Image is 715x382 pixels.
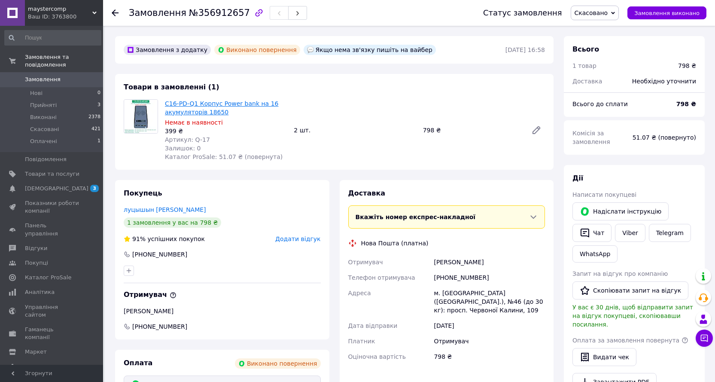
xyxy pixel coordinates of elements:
[97,138,100,145] span: 1
[572,270,668,277] span: Запит на відгук про компанію
[348,322,398,329] span: Дата відправки
[420,124,524,136] div: 798 ₴
[30,138,57,145] span: Оплачені
[30,101,57,109] span: Прийняті
[432,270,547,285] div: [PHONE_NUMBER]
[290,124,419,136] div: 2 шт.
[633,134,696,141] span: 51.07 ₴ (повернуто)
[572,174,583,182] span: Дії
[432,285,547,318] div: м. [GEOGRAPHIC_DATA] ([GEOGRAPHIC_DATA].), №46 (до 30 кг): просп. Червоної Калини, 109
[307,46,314,53] img: :speech_balloon:
[124,83,219,91] span: Товари в замовленні (1)
[25,185,88,193] span: [DEMOGRAPHIC_DATA]
[348,338,375,345] span: Платник
[25,288,55,296] span: Аналітика
[348,259,383,266] span: Отримувач
[627,6,706,19] button: Замовлення виконано
[572,101,628,107] span: Всього до сплати
[505,46,545,53] time: [DATE] 16:58
[572,78,602,85] span: Доставка
[348,290,371,296] span: Адреса
[30,125,59,133] span: Скасовані
[572,191,636,198] span: Написати покупцеві
[189,8,250,18] span: №356912657
[575,9,608,16] span: Скасовано
[165,119,223,126] span: Немає в наявності
[30,89,43,97] span: Нові
[572,202,669,220] button: Надіслати інструкцію
[432,254,547,270] div: [PERSON_NAME]
[25,76,61,83] span: Замовлення
[28,13,103,21] div: Ваш ID: 3763800
[25,244,47,252] span: Відгуки
[165,136,210,143] span: Артикул: Q-17
[165,100,278,116] a: C16-PD-Q1 Корпус Power bank на 16 акумуляторів 18650
[124,217,221,228] div: 1 замовлення у вас на 798 ₴
[432,349,547,364] div: 798 ₴
[25,259,48,267] span: Покупці
[124,235,205,243] div: успішних покупок
[88,113,100,121] span: 2378
[356,214,476,220] span: Вкажіть номер експрес-накладної
[165,145,201,152] span: Залишок: 0
[572,45,599,53] span: Всього
[678,61,696,70] div: 798 ₴
[25,363,69,371] span: Налаштування
[615,224,645,242] a: Viber
[304,45,436,55] div: Якщо нема зв'язку пишіть на вайбер
[97,89,100,97] span: 0
[112,9,119,17] div: Повернутися назад
[528,122,545,139] a: Редагувати
[25,303,79,319] span: Управління сайтом
[25,274,71,281] span: Каталог ProSale
[131,250,188,259] div: [PHONE_NUMBER]
[214,45,300,55] div: Виконано повернення
[132,235,146,242] span: 91%
[90,185,99,192] span: 3
[235,358,321,369] div: Виконано повернення
[627,72,701,91] div: Необхідно уточнити
[572,337,679,344] span: Оплата за замовлення повернута
[359,239,431,248] div: Нова Пошта (платна)
[124,45,211,55] div: Замовлення з додатку
[91,125,100,133] span: 421
[483,9,562,17] div: Статус замовлення
[572,224,612,242] button: Чат
[124,100,158,133] img: C16-PD-Q1 Корпус Power bank на 16 акумуляторів 18650
[572,281,688,299] button: Скопіювати запит на відгук
[348,353,406,360] span: Оціночна вартість
[25,222,79,237] span: Панель управління
[634,10,700,16] span: Замовлення виконано
[131,322,188,331] span: [PHONE_NUMBER]
[124,307,321,315] div: [PERSON_NAME]
[676,101,696,107] b: 798 ₴
[696,330,713,347] button: Чат з покупцем
[432,318,547,333] div: [DATE]
[129,8,186,18] span: Замовлення
[97,101,100,109] span: 3
[4,30,101,46] input: Пошук
[25,326,79,341] span: Гаманець компанії
[432,333,547,349] div: Отримувач
[25,348,47,356] span: Маркет
[124,290,176,299] span: Отримувач
[25,156,67,163] span: Повідомлення
[165,127,287,135] div: 399 ₴
[25,170,79,178] span: Товари та послуги
[25,199,79,215] span: Показники роботи компанії
[348,274,415,281] span: Телефон отримувача
[25,53,103,69] span: Замовлення та повідомлення
[572,245,618,263] a: WhatsApp
[165,153,283,160] span: Каталог ProSale: 51.07 ₴ (повернута)
[572,304,693,328] span: У вас є 30 днів, щоб відправити запит на відгук покупцеві, скопіювавши посилання.
[572,130,610,145] span: Комісія за замовлення
[275,235,320,242] span: Додати відгук
[649,224,691,242] a: Telegram
[572,62,596,69] span: 1 товар
[348,189,386,197] span: Доставка
[124,206,206,213] a: луцышын [PERSON_NAME]
[572,348,636,366] button: Видати чек
[28,5,92,13] span: maystercomp
[30,113,57,121] span: Виконані
[124,359,152,367] span: Оплата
